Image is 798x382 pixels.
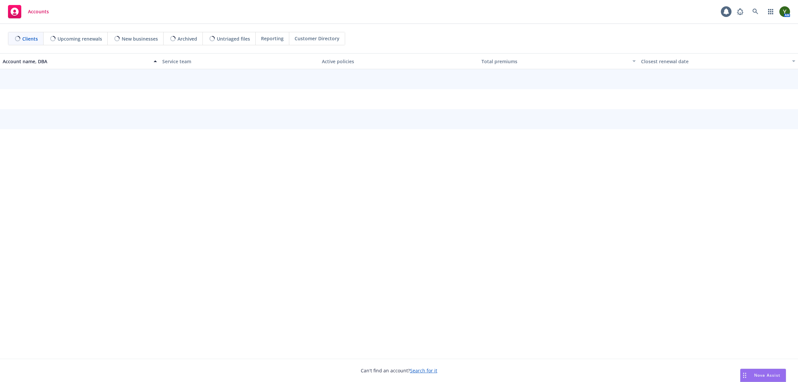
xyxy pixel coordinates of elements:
div: Drag to move [740,369,749,382]
div: Service team [162,58,317,65]
span: New businesses [122,35,158,42]
span: Nova Assist [754,372,780,378]
a: Search for it [410,367,437,374]
span: Archived [178,35,197,42]
span: Customer Directory [295,35,339,42]
button: Total premiums [479,53,638,69]
div: Closest renewal date [641,58,788,65]
button: Active policies [319,53,479,69]
div: Account name, DBA [3,58,150,65]
span: Clients [22,35,38,42]
a: Report a Bug [733,5,747,18]
button: Closest renewal date [638,53,798,69]
button: Service team [160,53,319,69]
span: Untriaged files [217,35,250,42]
span: Can't find an account? [361,367,437,374]
span: Reporting [261,35,284,42]
img: photo [779,6,790,17]
div: Total premiums [481,58,628,65]
div: Active policies [322,58,476,65]
a: Switch app [764,5,777,18]
a: Search [749,5,762,18]
span: Upcoming renewals [58,35,102,42]
span: Accounts [28,9,49,14]
a: Accounts [5,2,52,21]
button: Nova Assist [740,369,786,382]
